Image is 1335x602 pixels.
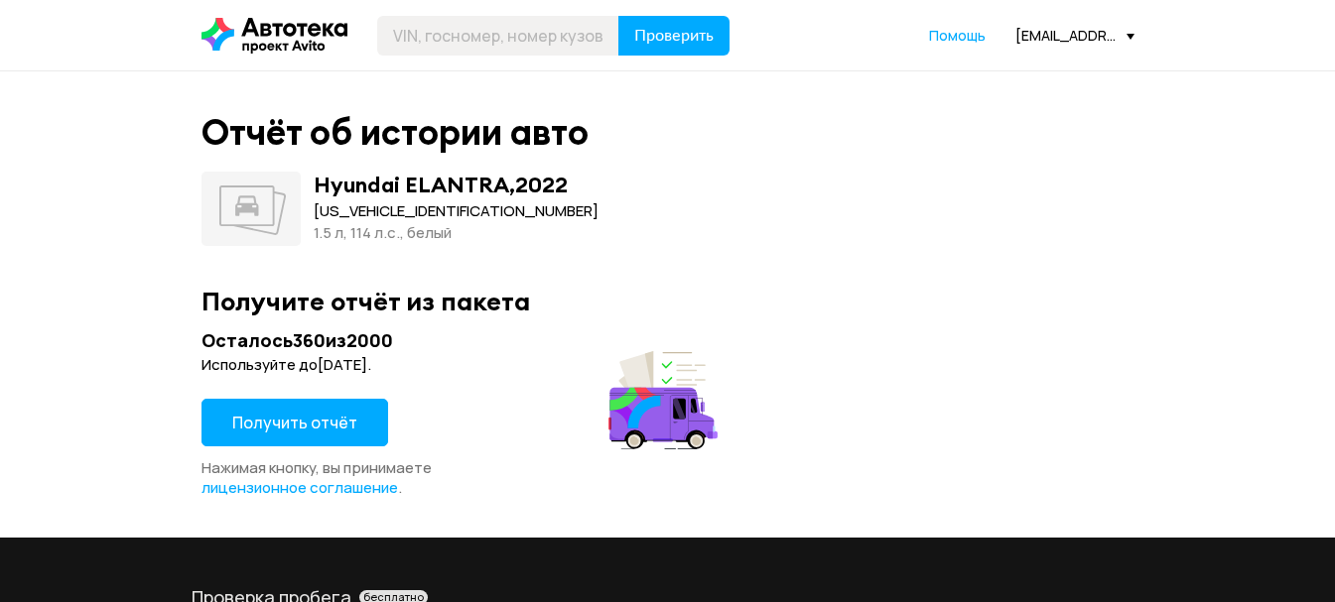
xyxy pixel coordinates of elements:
a: лицензионное соглашение [201,478,398,498]
span: Нажимая кнопку, вы принимаете . [201,457,432,498]
div: Hyundai ELANTRA , 2022 [314,172,568,197]
span: Помощь [929,26,986,45]
div: Получите отчёт из пакета [201,286,1135,316]
button: Получить отчёт [201,399,388,446]
div: [US_VEHICLE_IDENTIFICATION_NUMBER] [314,200,599,222]
div: 1.5 л, 114 л.c., белый [314,222,599,244]
div: [EMAIL_ADDRESS][DOMAIN_NAME] [1015,26,1135,45]
span: Проверить [634,28,714,44]
div: Отчёт об истории авто [201,111,589,154]
input: VIN, госномер, номер кузова [377,16,619,56]
a: Помощь [929,26,986,46]
button: Проверить [618,16,730,56]
div: Используйте до [DATE] . [201,355,724,375]
span: лицензионное соглашение [201,477,398,498]
div: Осталось 360 из 2000 [201,328,724,353]
span: Получить отчёт [232,412,357,433]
